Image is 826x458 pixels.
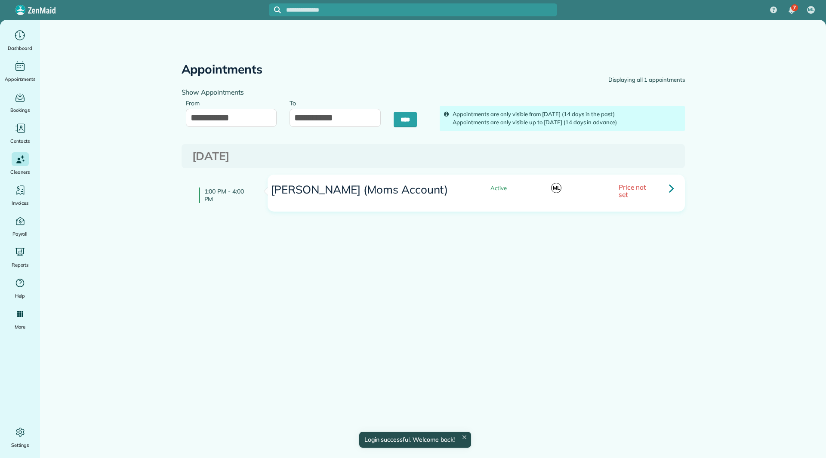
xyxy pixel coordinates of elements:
[3,28,37,52] a: Dashboard
[199,188,255,203] h4: 1:00 PM - 4:00 PM
[3,90,37,114] a: Bookings
[186,95,204,111] label: From
[10,168,30,176] span: Cleaners
[269,6,281,13] button: Focus search
[290,95,300,111] label: To
[274,6,281,13] svg: Focus search
[608,76,685,84] div: Displaying all 1 appointments
[3,152,37,176] a: Cleaners
[270,184,460,196] h3: [PERSON_NAME] (Moms Account)
[12,199,29,207] span: Invoices
[3,245,37,269] a: Reports
[453,110,681,119] div: Appointments are only visible from [DATE] (14 days in the past)
[192,150,674,163] h3: [DATE]
[182,89,427,96] h4: Show Appointments
[3,121,37,145] a: Contacts
[11,441,29,449] span: Settings
[793,4,796,11] span: 7
[783,1,801,20] div: 7 unread notifications
[182,63,263,76] h2: Appointments
[3,183,37,207] a: Invoices
[3,214,37,238] a: Payroll
[12,261,29,269] span: Reports
[15,292,25,300] span: Help
[3,276,37,300] a: Help
[5,75,36,83] span: Appointments
[808,6,814,13] span: ML
[12,230,28,238] span: Payroll
[484,185,507,191] span: Active
[10,137,30,145] span: Contacts
[3,425,37,449] a: Settings
[3,59,37,83] a: Appointments
[10,106,30,114] span: Bookings
[453,118,681,127] div: Appointments are only visible up to [DATE] (14 days in advance)
[8,44,32,52] span: Dashboard
[359,432,471,448] div: Login successful. Welcome back!
[15,323,25,331] span: More
[551,183,561,193] span: ML
[619,183,646,199] span: Price not set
